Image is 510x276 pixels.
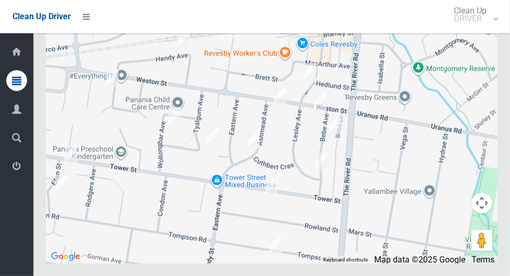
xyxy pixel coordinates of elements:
[323,256,368,264] button: Keyboard shortcuts
[48,250,83,264] img: Google
[48,250,83,264] a: Click to see this area on Google Maps
[102,65,123,91] div: 41 Hodgkinson Crescent, PANANIA NSW 2213<br>Status : AssignedToRoute<br><a href="/driver/booking/...
[299,59,320,85] div: 6 Hedlund Street, REVESBY NSW 2212<br>Status : Collected<br><a href="/driver/booking/483567/compl...
[471,255,494,265] a: Terms (opens in new tab)
[449,7,497,22] span: Clean Up
[471,230,492,251] button: Drag Pegman onto the map to open Street View
[243,127,264,153] div: 20 Ashmead Avenue, REVESBY NSW 2212<br>Status : Collected<br><a href="/driver/booking/483181/comp...
[12,9,71,24] a: Clean Up Driver
[164,104,185,130] div: 11A Wollongbar Avenue, PANANIA NSW 2213<br>Status : AssignedToRoute<br><a href="/driver/booking/4...
[325,112,346,138] div: 9 Bebe Avenue, REVESBY NSW 2212<br>Status : IssuesWithCollection<br><a href="/driver/booking/4841...
[12,11,71,21] span: Clean Up Driver
[471,193,492,214] button: Map camera controls
[51,171,72,197] div: 13 Ellen Street, PANANIA NSW 2213<br>Status : AssignedToRoute<br><a href="/driver/booking/484643/...
[310,89,330,115] div: 11 Weston Street, REVESBY NSW 2212<br>Status : Collected<br><a href="/driver/booking/482972/compl...
[173,25,194,51] div: 22 Hendy Avenue, PANANIA NSW 2213<br>Status : AssignedToRoute<br><a href="/driver/booking/485171/...
[261,173,282,199] div: 35 Tower Street, REVESBY NSW 2212<br>Status : Collected<br><a href="/driver/booking/484148/comple...
[311,149,331,175] div: 32 Bebe Avenue, REVESBY NSW 2212<br>Status : Collected<br><a href="/driver/booking/485060/complet...
[202,124,223,150] div: 21 Tyalgum Avenue, PANANIA NSW 2213<br>Status : Collected<br><a href="/driver/booking/484672/comp...
[60,141,81,167] div: 127 Tower Street, PANANIA NSW 2213<br>Status : Collected<br><a href="/driver/booking/482776/compl...
[265,232,286,258] div: 27A Tompson Road, REVESBY NSW 2212<br>Status : Collected<br><a href="/driver/booking/483194/compl...
[270,83,290,109] div: 29A Weston Street, REVESBY NSW 2212<br>Status : Collected<br><a href="/driver/booking/484001/comp...
[374,255,465,265] span: Map data ©2025 Google
[454,15,487,22] small: DRIVER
